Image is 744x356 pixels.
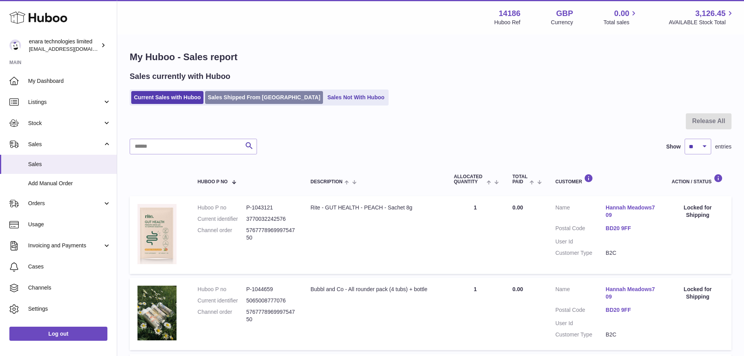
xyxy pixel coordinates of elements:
dt: Name [555,204,606,221]
span: My Dashboard [28,77,111,85]
dd: P-1043121 [246,204,295,211]
a: Hannah Meadows709 [606,204,656,219]
div: Locked for Shipping [672,204,724,219]
div: enara technologies limited [29,38,99,53]
dt: User Id [555,320,606,327]
dd: B2C [606,331,656,338]
dt: User Id [555,238,606,245]
span: Usage [28,221,111,228]
h2: Sales currently with Huboo [130,71,230,82]
dd: 576777896999754750 [246,227,295,242]
dt: Name [555,286,606,302]
a: 3,126.45 AVAILABLE Stock Total [669,8,735,26]
dd: B2C [606,249,656,257]
span: Huboo P no [198,179,228,184]
a: BD20 9FF [606,225,656,232]
dt: Channel order [198,227,246,242]
span: Sales [28,161,111,168]
span: Listings [28,98,103,106]
a: Log out [9,327,107,341]
div: Locked for Shipping [672,286,724,301]
strong: 14186 [499,8,521,19]
span: Total paid [512,174,528,184]
span: 0.00 [512,286,523,292]
img: 1747331056.jpg [137,286,177,340]
div: Customer [555,174,656,184]
span: Orders [28,200,103,207]
span: Channels [28,284,111,292]
dt: Huboo P no [198,204,246,211]
div: Action / Status [672,174,724,184]
dt: Channel order [198,308,246,323]
span: Sales [28,141,103,148]
span: [EMAIL_ADDRESS][DOMAIN_NAME] [29,46,115,52]
a: Sales Shipped From [GEOGRAPHIC_DATA] [205,91,323,104]
dd: 5065008777076 [246,297,295,304]
dt: Postal Code [555,306,606,316]
dt: Current identifier [198,215,246,223]
div: Bubbl and Co - All rounder pack (4 tubs) + bottle [310,286,438,293]
dt: Current identifier [198,297,246,304]
a: Sales Not With Huboo [325,91,387,104]
td: 1 [446,278,505,350]
dt: Customer Type [555,249,606,257]
span: Description [310,179,343,184]
dt: Postal Code [555,225,606,234]
div: Rite - GUT HEALTH - PEACH - Sachet 8g [310,204,438,211]
span: entries [715,143,732,150]
div: Currency [551,19,573,26]
span: Invoicing and Payments [28,242,103,249]
span: ALLOCATED Quantity [454,174,485,184]
dt: Huboo P no [198,286,246,293]
img: 1746024061.jpeg [137,204,177,264]
div: Huboo Ref [494,19,521,26]
dd: 3770032242576 [246,215,295,223]
label: Show [666,143,681,150]
a: Hannah Meadows709 [606,286,656,301]
dd: 576777896999754750 [246,308,295,323]
td: 1 [446,196,505,274]
span: 0.00 [512,204,523,211]
a: Current Sales with Huboo [131,91,203,104]
span: AVAILABLE Stock Total [669,19,735,26]
h1: My Huboo - Sales report [130,51,732,63]
img: internalAdmin-14186@internal.huboo.com [9,39,21,51]
span: Stock [28,120,103,127]
dd: P-1044659 [246,286,295,293]
span: Settings [28,305,111,313]
span: Cases [28,263,111,270]
dt: Customer Type [555,331,606,338]
span: Add Manual Order [28,180,111,187]
span: 0.00 [614,8,630,19]
span: 3,126.45 [695,8,726,19]
strong: GBP [556,8,573,19]
span: Total sales [603,19,638,26]
a: BD20 9FF [606,306,656,314]
a: 0.00 Total sales [603,8,638,26]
